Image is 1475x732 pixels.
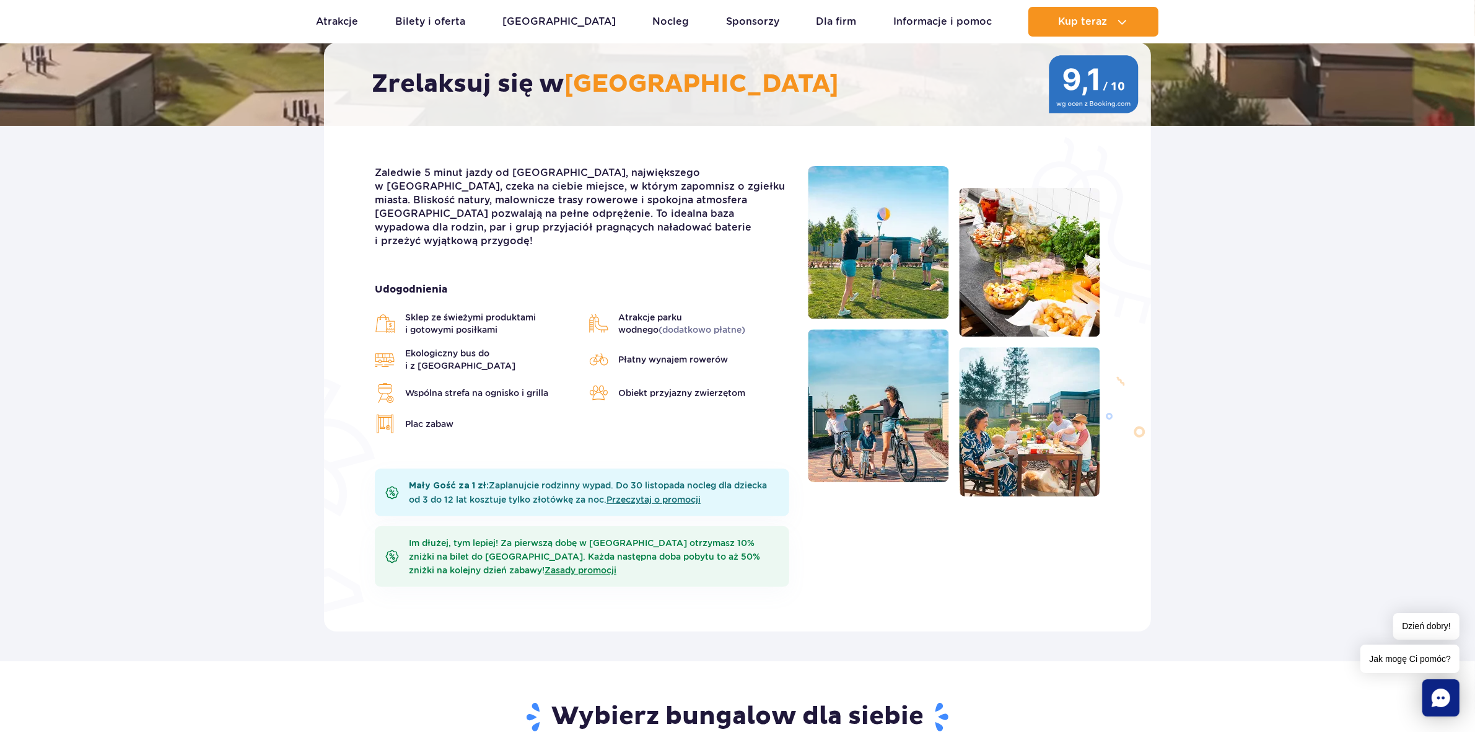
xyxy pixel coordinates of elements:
[619,387,746,399] span: Obiekt przyjazny zwierzętom
[893,7,992,37] a: Informacje i pomoc
[317,7,359,37] a: Atrakcje
[564,69,839,100] span: [GEOGRAPHIC_DATA]
[816,7,856,37] a: Dla firm
[1058,16,1107,27] span: Kup teraz
[1028,7,1158,37] button: Kup teraz
[1393,613,1460,640] span: Dzień dobry!
[372,69,1116,100] h2: Zrelaksuj się w
[1360,645,1460,673] span: Jak mogę Ci pomóc?
[375,526,789,587] div: Im dłużej, tym lepiej! Za pierwszą dobę w [GEOGRAPHIC_DATA] otrzymasz 10% zniżki na bilet do [GEO...
[619,353,729,366] span: Płatny wynajem rowerów
[606,495,701,505] a: Przeczytaj o promocji
[502,7,616,37] a: [GEOGRAPHIC_DATA]
[409,482,489,490] b: Mały Gość za 1 zł:
[405,418,453,430] span: Plac zabaw
[405,311,576,336] span: Sklep ze świeżymi produktami i gotowymi posiłkami
[545,565,616,575] a: Zasady promocji
[1049,55,1139,113] img: 9,1/10 wg ocen z Booking.com
[375,166,789,248] p: Zaledwie 5 minut jazdy od [GEOGRAPHIC_DATA], największego w [GEOGRAPHIC_DATA], czeka na ciebie mi...
[619,311,790,336] span: Atrakcje parku wodnego
[375,469,789,516] div: Zaplanujcie rodzinny wypad. Do 30 listopada nocleg dla dziecka od 3 do 12 lat kosztuje tylko złot...
[395,7,465,37] a: Bilety i oferta
[405,387,548,399] span: Wspólna strefa na ognisko i grilla
[659,325,746,335] span: (dodatkowo płatne)
[375,283,789,296] strong: Udogodnienia
[405,347,576,372] span: Ekologiczny bus do i z [GEOGRAPHIC_DATA]
[1422,679,1460,717] div: Chat
[652,7,689,37] a: Nocleg
[726,7,779,37] a: Sponsorzy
